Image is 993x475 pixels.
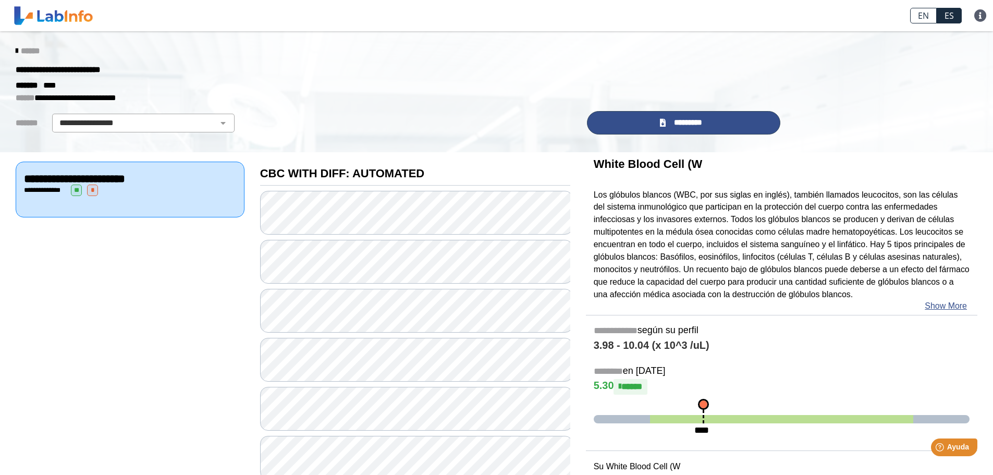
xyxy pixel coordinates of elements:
a: EN [910,8,937,23]
p: Su White Blood Cell (W [594,460,970,473]
h5: según su perfil [594,325,970,337]
h5: en [DATE] [594,366,970,377]
p: Los glóbulos blancos (WBC, por sus siglas en inglés), también llamados leucocitos, son las célula... [594,189,970,301]
h4: 3.98 - 10.04 (x 10^3 /uL) [594,339,970,352]
h4: 5.30 [594,379,970,395]
a: Show More [925,300,967,312]
b: White Blood Cell (W [594,157,703,170]
b: CBC WITH DIFF: AUTOMATED [260,167,424,180]
a: ES [937,8,962,23]
iframe: Help widget launcher [900,434,982,464]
